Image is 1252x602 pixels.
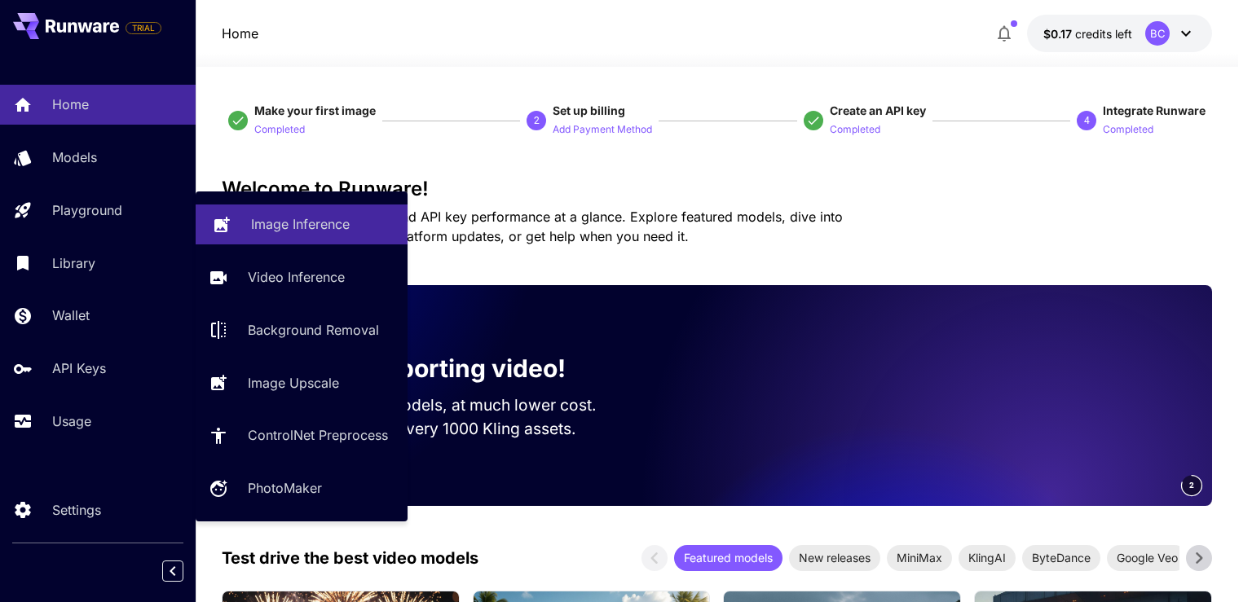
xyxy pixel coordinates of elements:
p: ControlNet Preprocess [248,425,388,445]
div: BC [1145,21,1170,46]
p: Run the best video models, at much lower cost. [248,393,628,417]
p: Library [52,253,95,273]
p: Completed [1103,122,1153,138]
p: Wallet [52,305,90,325]
p: Home [222,24,258,43]
p: Save up to $500 for every 1000 Kling assets. [248,417,628,441]
div: Collapse sidebar [174,556,196,586]
p: Video Inference [248,267,345,287]
p: Add Payment Method [553,122,652,138]
a: ControlNet Preprocess [196,415,408,455]
span: Set up billing [553,103,625,117]
p: Completed [830,122,880,138]
button: Collapse sidebar [162,560,183,582]
p: Usage [52,411,91,431]
span: ByteDance [1022,549,1100,566]
span: 2 [1189,479,1194,491]
p: Now supporting video! [293,350,566,387]
p: Models [52,147,97,167]
h3: Welcome to Runware! [222,178,1212,200]
span: Add your payment card to enable full platform functionality. [126,18,161,37]
p: Test drive the best video models [222,546,478,570]
span: Check out your usage stats and API key performance at a glance. Explore featured models, dive int... [222,209,843,244]
p: 4 [1084,113,1090,128]
p: Home [52,94,89,114]
span: New releases [789,549,880,566]
span: Create an API key [830,103,926,117]
a: Background Removal [196,310,408,350]
span: KlingAI [959,549,1016,566]
p: Settings [52,500,101,520]
p: Completed [254,122,305,138]
a: Image Inference [196,204,408,244]
span: Make your first image [254,103,376,117]
p: Image Inference [251,214,350,234]
p: 2 [534,113,540,128]
p: Image Upscale [248,373,339,393]
span: $0.17 [1043,27,1075,41]
a: PhotoMaker [196,468,408,508]
p: Playground [52,200,122,220]
nav: breadcrumb [222,24,258,43]
span: Integrate Runware [1103,103,1206,117]
a: Video Inference [196,257,408,297]
span: TRIAL [126,22,161,34]
p: Background Removal [248,320,379,340]
p: PhotoMaker [248,478,322,498]
span: Google Veo [1107,549,1188,566]
span: credits left [1075,27,1132,41]
span: Featured models [674,549,782,566]
a: Image Upscale [196,363,408,402]
p: API Keys [52,358,106,378]
button: $0.17428 [1027,15,1212,52]
div: $0.17428 [1043,25,1132,42]
span: MiniMax [887,549,952,566]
